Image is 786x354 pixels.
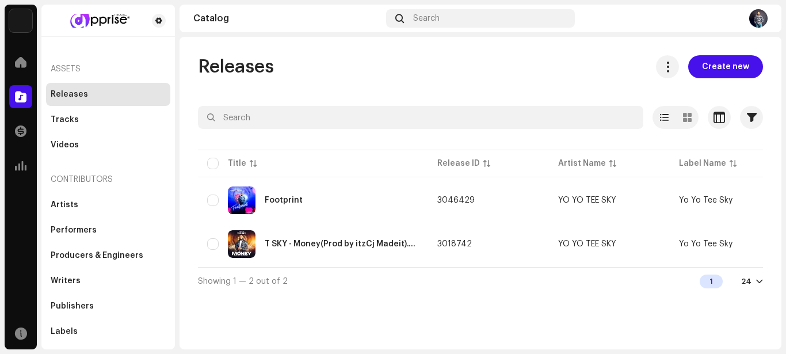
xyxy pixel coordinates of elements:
div: Producers & Engineers [51,251,143,260]
re-m-nav-item: Performers [46,219,170,242]
div: 1 [700,275,723,288]
span: YO YO TEE SKY [558,196,661,204]
re-m-nav-item: Tracks [46,108,170,131]
re-m-nav-item: Artists [46,193,170,216]
re-m-nav-item: Writers [46,269,170,292]
span: Search [413,14,440,23]
div: Release ID [437,158,480,169]
input: Search [198,106,643,129]
span: 3046429 [437,196,475,204]
div: Title [228,158,246,169]
div: 24 [741,277,751,286]
div: Writers [51,276,81,286]
div: T SKY - Money(Prod by itzCj Madeit).wav [265,240,419,248]
div: Label Name [679,158,726,169]
re-m-nav-item: Publishers [46,295,170,318]
span: YO YO TEE SKY [558,240,661,248]
img: 9735bdd7-cfd5-46c3-b821-837d9d3475c2 [51,14,147,28]
div: Artist Name [558,158,606,169]
div: Publishers [51,302,94,311]
div: Catalog [193,14,381,23]
div: Tracks [51,115,79,124]
div: Labels [51,327,78,336]
re-a-nav-header: Contributors [46,166,170,193]
img: 001b67b6-8195-4499-bd84-4ac4c45e903f [228,186,255,214]
re-a-nav-header: Assets [46,55,170,83]
span: Yo Yo Tee Sky [679,240,732,248]
div: Performers [51,226,97,235]
span: Releases [198,55,274,78]
div: Footprint [265,196,303,204]
span: 3018742 [437,240,472,248]
div: Videos [51,140,79,150]
re-m-nav-item: Videos [46,134,170,157]
span: Create new [702,55,749,78]
re-m-nav-item: Labels [46,320,170,343]
div: Releases [51,90,88,99]
img: 1c16f3de-5afb-4452-805d-3f3454e20b1b [9,9,32,32]
div: Artists [51,200,78,210]
img: 1ed649f1-4d0f-4bc0-bb81-9ccdb3e367b5 [749,9,768,28]
button: Create new [688,55,763,78]
div: YO YO TEE SKY [558,196,616,204]
re-m-nav-item: Releases [46,83,170,106]
span: Yo Yo Tee Sky [679,196,732,204]
img: a8cdef45-f556-4ab3-b682-d658fb60a521 [228,230,255,258]
span: Showing 1 — 2 out of 2 [198,277,288,286]
div: YO YO TEE SKY [558,240,616,248]
re-m-nav-item: Producers & Engineers [46,244,170,267]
